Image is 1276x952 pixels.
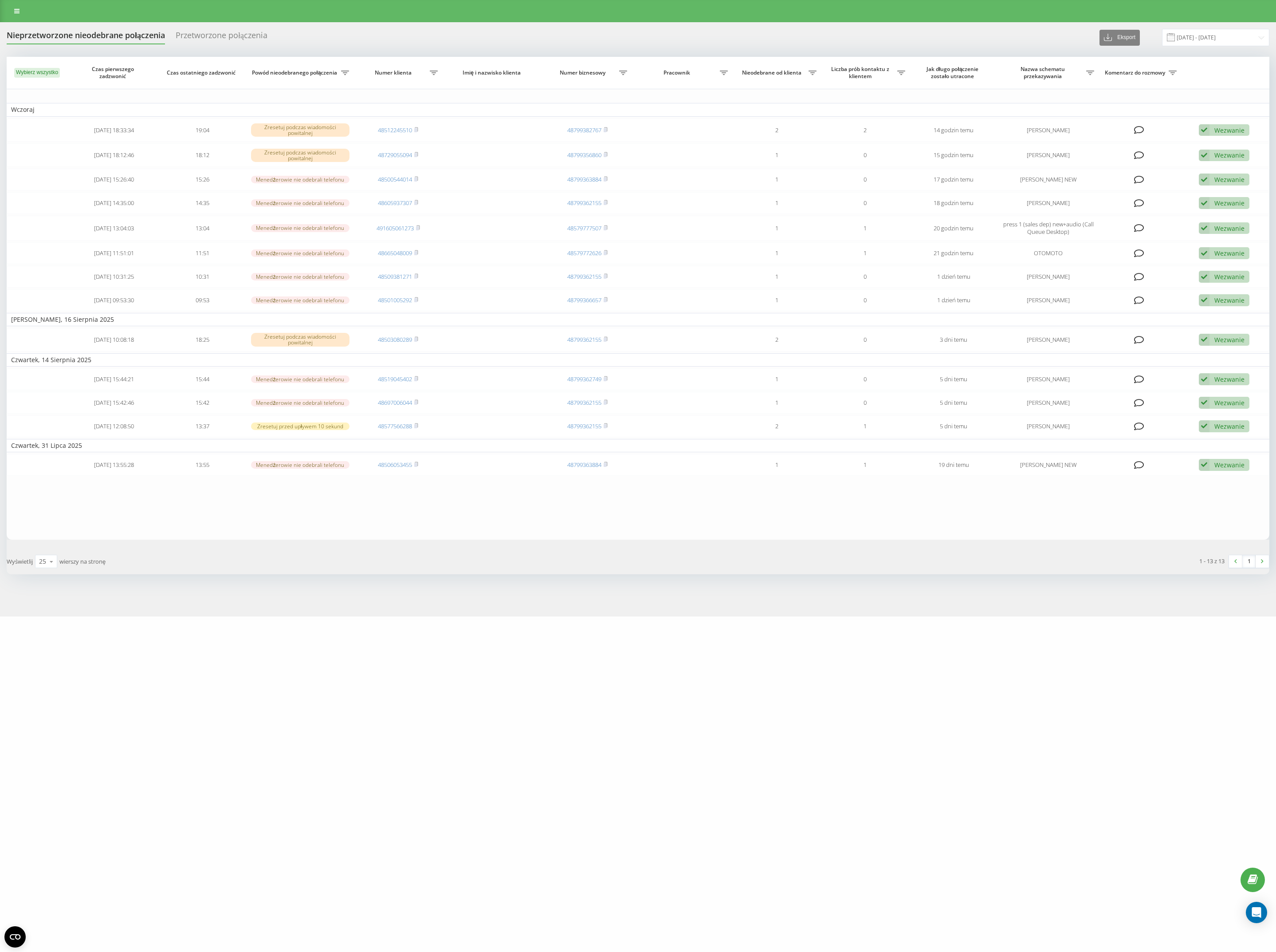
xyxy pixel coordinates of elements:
[176,31,267,44] div: Przetworzone połączenia
[70,266,158,288] td: [DATE] 10:31:25
[910,392,998,414] td: 5 dni temu
[998,415,1099,437] td: [PERSON_NAME]
[998,216,1099,241] td: press 1 (sales dep) new+audio (Call Queue Desktop)
[7,439,1269,452] td: Czwartek, 31 Lipca 2025
[910,368,998,390] td: 5 dni temu
[378,273,412,280] a: 48509381271
[1214,399,1245,407] div: Wezwanie
[998,143,1099,167] td: [PERSON_NAME]
[567,151,601,159] a: 48799356860
[733,143,821,167] td: 1
[1242,555,1256,568] a: 1
[378,461,412,469] a: 48506053455
[1103,69,1169,76] span: Komentarz do rozmowy
[567,249,601,257] a: 48579772626
[158,289,247,311] td: 09:53
[1214,336,1245,344] div: Wezwanie
[70,169,158,190] td: [DATE] 15:26:40
[4,926,26,948] button: Open CMP widget
[910,266,998,288] td: 1 dzień temu
[733,328,821,352] td: 2
[910,328,998,352] td: 3 dni temu
[1214,296,1245,304] div: Wezwanie
[70,289,158,311] td: [DATE] 09:53:30
[14,68,60,78] button: Wybierz wszystko
[998,192,1099,214] td: [PERSON_NAME]
[251,69,340,76] span: Powód nieodebranego połączenia
[1214,224,1245,233] div: Wezwanie
[70,216,158,241] td: [DATE] 13:04:03
[378,175,412,183] a: 48500544014
[821,242,909,264] td: 1
[733,169,821,190] td: 1
[358,69,430,76] span: Numer klienta
[548,69,619,76] span: Numer biznesowy
[378,199,412,207] a: 48605937307
[821,143,909,167] td: 0
[378,336,412,344] a: 48503080289
[1214,175,1245,184] div: Wezwanie
[251,333,349,346] div: Zresetuj podczas wiadomości powitalnej
[378,151,412,159] a: 48729055094
[78,66,149,79] span: Czas pierwszego zadzwonić
[910,454,998,476] td: 19 dni temu
[821,454,909,476] td: 1
[377,224,414,232] a: 491605061273
[998,328,1099,352] td: [PERSON_NAME]
[59,557,106,565] span: wierszy na stronę
[567,399,601,407] a: 48799362155
[70,192,158,214] td: [DATE] 14:35:00
[821,328,909,352] td: 0
[251,273,349,280] div: Menedżerowie nie odebrali telefonu
[158,216,247,241] td: 13:04
[567,336,601,344] a: 48799362155
[158,392,247,414] td: 15:42
[70,415,158,437] td: [DATE] 12:08:50
[251,149,349,162] div: Zresetuj podczas wiadomości powitalnej
[378,399,412,407] a: 48697006044
[998,242,1099,264] td: OTOMOTO
[821,216,909,241] td: 1
[158,266,247,288] td: 10:31
[1214,126,1245,134] div: Wezwanie
[70,392,158,414] td: [DATE] 15:42:46
[158,169,247,190] td: 15:26
[167,69,238,76] span: Czas ostatniego zadzwonić
[158,119,247,142] td: 19:04
[452,69,534,76] span: Imię i nazwisko klienta
[733,266,821,288] td: 1
[567,175,601,183] a: 48799363884
[567,375,601,383] a: 48799362749
[378,296,412,304] a: 48501005292
[910,415,998,437] td: 5 dni temu
[567,273,601,280] a: 48799362155
[636,69,719,76] span: Pracownik
[1246,902,1267,923] div: Open Intercom Messenger
[733,392,821,414] td: 1
[821,266,909,288] td: 0
[1214,461,1245,469] div: Wezwanie
[733,242,821,264] td: 1
[158,328,247,352] td: 18:25
[998,368,1099,390] td: [PERSON_NAME]
[251,423,349,430] div: Zresetuj przed upływem 10 sekund
[998,392,1099,414] td: [PERSON_NAME]
[7,31,165,44] div: Nieprzetworzone nieodebrane połączenia
[821,289,909,311] td: 0
[910,119,998,142] td: 14 godzin temu
[251,399,349,407] div: Menedżerowie nie odebrali telefonu
[821,368,909,390] td: 0
[998,169,1099,190] td: [PERSON_NAME] NEW
[821,119,909,142] td: 2
[7,313,1269,326] td: [PERSON_NAME], 16 Sierpnia 2025
[910,143,998,167] td: 15 godzin temu
[158,454,247,476] td: 13:55
[910,169,998,190] td: 17 godzin temu
[251,249,349,257] div: Menedżerowie nie odebrali telefonu
[1214,375,1245,383] div: Wezwanie
[910,192,998,214] td: 18 godzin temu
[1214,422,1245,431] div: Wezwanie
[1214,249,1245,257] div: Wezwanie
[733,216,821,241] td: 1
[1099,30,1140,46] button: Eksport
